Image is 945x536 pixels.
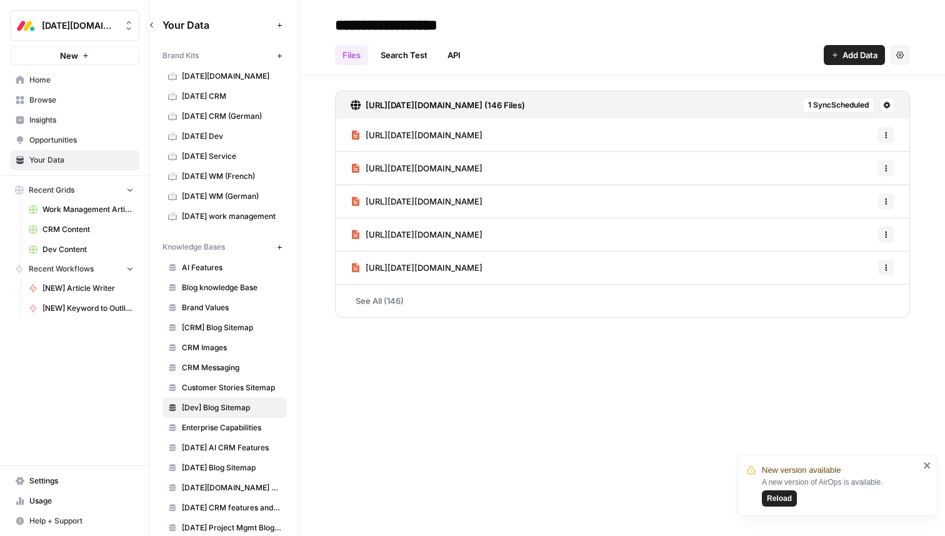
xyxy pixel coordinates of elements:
a: [DATE] CRM [162,86,287,106]
span: CRM Content [42,224,134,235]
a: Brand Values [162,298,287,318]
a: Dev Content [23,240,139,260]
a: [DATE] Dev [162,126,287,146]
span: [URL][DATE][DOMAIN_NAME] [366,228,482,241]
a: [URL][DATE][DOMAIN_NAME] [351,119,482,151]
h3: [URL][DATE][DOMAIN_NAME] (146 Files) [366,99,525,111]
a: See All (146) [335,285,910,317]
a: [DATE] WM (German) [162,186,287,206]
a: [DATE] CRM (German) [162,106,287,126]
span: Help + Support [29,515,134,527]
a: [DATE] Service [162,146,287,166]
button: close [923,460,932,470]
span: Knowledge Bases [162,241,225,253]
a: CRM Messaging [162,358,287,378]
a: Work Management Article Grid [23,200,139,220]
a: [DATE] work management [162,206,287,226]
a: [URL][DATE][DOMAIN_NAME] [351,218,482,251]
span: Enterprise Capabilities [182,422,281,433]
span: CRM Images [182,342,281,353]
button: Workspace: Monday.com [10,10,139,41]
span: [DATE] work management [182,211,281,222]
span: [CRM] Blog Sitemap [182,322,281,333]
a: [URL][DATE][DOMAIN_NAME] [351,185,482,218]
a: Your Data [10,150,139,170]
span: Recent Workflows [29,263,94,275]
a: API [440,45,468,65]
a: Blog knowledge Base [162,278,287,298]
a: [URL][DATE][DOMAIN_NAME] [351,251,482,284]
a: [NEW] Keyword to Outline [23,298,139,318]
span: 1 Sync Scheduled [808,99,869,111]
span: [Dev] Blog Sitemap [182,402,281,413]
span: [DATE][DOMAIN_NAME] [182,71,281,82]
a: Customer Stories Sitemap [162,378,287,398]
span: [DATE] Blog Sitemap [182,462,281,473]
a: [CRM] Blog Sitemap [162,318,287,338]
span: [DATE] WM (German) [182,191,281,202]
a: Usage [10,491,139,511]
button: Add Data [824,45,885,65]
span: [NEW] Article Writer [42,283,134,294]
span: Customer Stories Sitemap [182,382,281,393]
button: New [10,46,139,65]
a: AI Features [162,258,287,278]
span: Brand Values [182,302,281,313]
span: [DATE] Service [182,151,281,162]
a: [DATE] CRM features and use cases [162,498,287,518]
span: Blog knowledge Base [182,282,281,293]
a: Browse [10,90,139,110]
a: [DATE] Blog Sitemap [162,458,287,478]
img: Monday.com Logo [14,14,37,37]
span: Work Management Article Grid [42,204,134,215]
span: [DATE] CRM [182,91,281,102]
span: [DATE] CRM features and use cases [182,502,281,513]
a: CRM Images [162,338,287,358]
button: 1 SyncScheduled [802,98,874,113]
a: [DATE] WM (French) [162,166,287,186]
a: [NEW] Article Writer [23,278,139,298]
div: A new version of AirOps is available. [762,477,919,507]
span: [DATE] CRM (German) [182,111,281,122]
a: [URL][DATE][DOMAIN_NAME] (146 Files) [351,91,525,119]
span: New version available [762,464,841,477]
span: [DATE] WM (French) [182,171,281,182]
a: [URL][DATE][DOMAIN_NAME] [351,152,482,185]
span: [DATE][DOMAIN_NAME] AI offering [182,482,281,493]
a: Search Test [373,45,435,65]
span: [DATE][DOMAIN_NAME] [42,19,117,32]
span: [DATE] Dev [182,131,281,142]
button: Recent Grids [10,181,139,200]
span: New [60,49,78,62]
span: Usage [29,495,134,507]
a: Files [335,45,368,65]
span: Dev Content [42,244,134,255]
span: Reload [767,493,792,504]
a: [DATE][DOMAIN_NAME] [162,66,287,86]
span: [URL][DATE][DOMAIN_NAME] [366,261,482,274]
span: Opportunities [29,134,134,146]
span: Brand Kits [162,50,199,61]
span: Insights [29,114,134,126]
a: Insights [10,110,139,130]
span: Your Data [162,18,272,33]
span: Home [29,74,134,86]
a: CRM Content [23,220,139,240]
span: [URL][DATE][DOMAIN_NAME] [366,195,482,208]
span: Browse [29,94,134,106]
a: [Dev] Blog Sitemap [162,398,287,418]
a: Settings [10,471,139,491]
span: Settings [29,475,134,487]
span: [URL][DATE][DOMAIN_NAME] [366,129,482,141]
span: [DATE] Project Mgmt Blog Sitemap [182,522,281,533]
a: [DATE][DOMAIN_NAME] AI offering [162,478,287,498]
span: [NEW] Keyword to Outline [42,303,134,314]
span: Recent Grids [29,185,74,196]
span: Your Data [29,154,134,166]
span: Add Data [842,49,877,61]
span: [URL][DATE][DOMAIN_NAME] [366,162,482,174]
a: [DATE] AI CRM Features [162,438,287,458]
span: AI Features [182,262,281,273]
button: Reload [762,490,797,507]
span: [DATE] AI CRM Features [182,442,281,453]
